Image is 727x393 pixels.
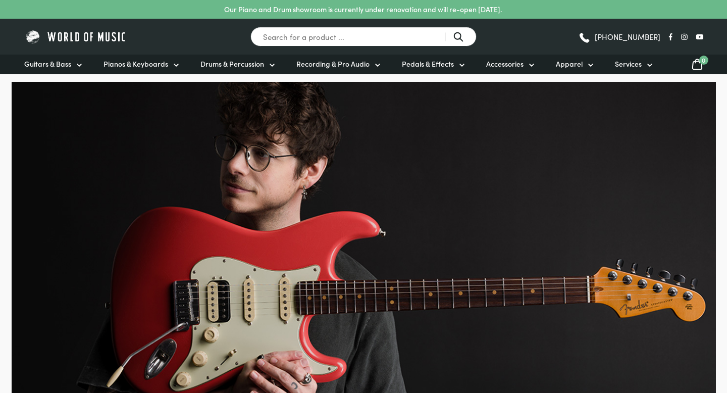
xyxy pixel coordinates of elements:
span: Pianos & Keyboards [103,59,168,69]
span: Guitars & Bass [24,59,71,69]
a: [PHONE_NUMBER] [578,29,660,44]
span: Pedals & Effects [402,59,454,69]
p: Our Piano and Drum showroom is currently under renovation and will re-open [DATE]. [224,4,502,15]
iframe: Chat with our support team [581,282,727,393]
span: Services [615,59,642,69]
span: Recording & Pro Audio [296,59,370,69]
input: Search for a product ... [250,27,477,46]
span: [PHONE_NUMBER] [595,33,660,40]
span: Apparel [556,59,583,69]
img: World of Music [24,29,128,44]
span: 0 [699,56,708,65]
span: Drums & Percussion [200,59,264,69]
span: Accessories [486,59,524,69]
